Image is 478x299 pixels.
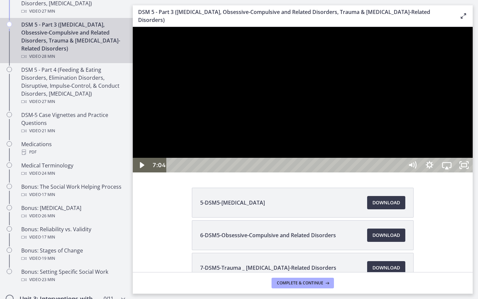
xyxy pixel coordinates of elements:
span: Complete & continue [277,280,323,286]
span: · 17 min [41,233,55,241]
button: Complete & continue [272,278,334,288]
span: · 28 min [41,52,55,60]
div: PDF [21,148,125,156]
div: Video [21,191,125,199]
div: Video [21,52,125,60]
div: Video [21,98,125,106]
span: 6-DSM5-Obsessive-Compulsive and Related Disorders [200,231,336,239]
span: · 27 min [41,7,55,15]
div: Bonus: [MEDICAL_DATA] [21,204,125,220]
div: Bonus: Stages of Change [21,247,125,262]
div: DSM-5 Case Vignettes and Practice Questions [21,111,125,135]
div: Video [21,276,125,284]
div: Video [21,254,125,262]
div: DSM 5 - Part 3 ([MEDICAL_DATA], Obsessive-Compulsive and Related Disorders, Trauma & [MEDICAL_DAT... [21,21,125,60]
div: Bonus: Reliability vs. Validity [21,225,125,241]
div: DSM 5 - Part 4 (Feeding & Eating Disorders, Elimination Disorders, Disruptive, Impulse-Control, &... [21,66,125,106]
span: · 26 min [41,212,55,220]
h3: DSM 5 - Part 3 ([MEDICAL_DATA], Obsessive-Compulsive and Related Disorders, Trauma & [MEDICAL_DAT... [138,8,449,24]
button: Airplay [305,131,323,146]
span: · 21 min [41,127,55,135]
span: · 27 min [41,98,55,106]
div: Medications [21,140,125,156]
span: · 24 min [41,169,55,177]
div: Video [21,127,125,135]
div: Video [21,233,125,241]
button: Unfullscreen [323,131,340,146]
div: Video [21,212,125,220]
button: Mute [271,131,288,146]
div: Video [21,169,125,177]
span: 5-DSM5-[MEDICAL_DATA] [200,199,265,207]
span: 7-DSM5-Trauma _ [MEDICAL_DATA]-Related Disorders [200,264,336,272]
span: · 23 min [41,276,55,284]
button: Show settings menu [288,131,305,146]
iframe: Video Lesson [133,27,473,172]
span: Download [372,199,400,207]
div: Medical Terminology [21,161,125,177]
div: Bonus: The Social Work Helping Process [21,183,125,199]
a: Download [367,261,405,274]
span: Download [372,264,400,272]
div: Bonus: Setting Specific Social Work [21,268,125,284]
a: Download [367,196,405,209]
div: Video [21,7,125,15]
a: Download [367,229,405,242]
span: Download [372,231,400,239]
span: · 19 min [41,254,55,262]
span: · 17 min [41,191,55,199]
